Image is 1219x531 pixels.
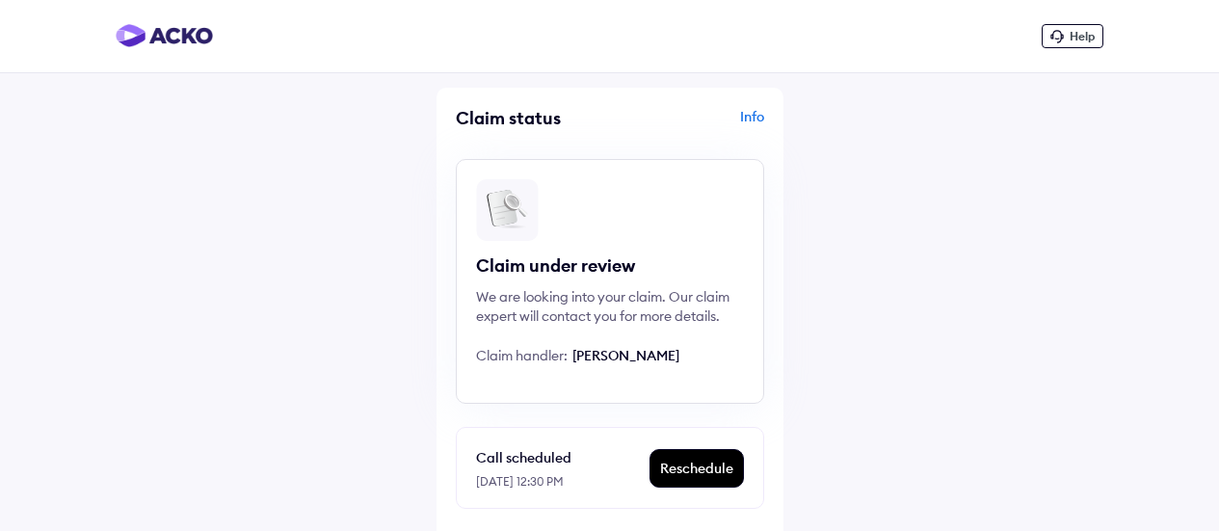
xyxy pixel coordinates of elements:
span: [PERSON_NAME] [572,347,679,364]
div: [DATE] 12:30 PM [476,469,649,490]
div: Info [615,107,764,144]
div: We are looking into your claim. Our claim expert will contact you for more details. [476,287,744,326]
span: Claim handler: [476,347,568,364]
div: Reschedule [650,450,743,487]
div: Claim under review [476,254,744,278]
img: horizontal-gradient.png [116,24,213,47]
span: Help [1070,29,1095,43]
div: Claim status [456,107,605,129]
div: Call scheduled [476,446,649,469]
